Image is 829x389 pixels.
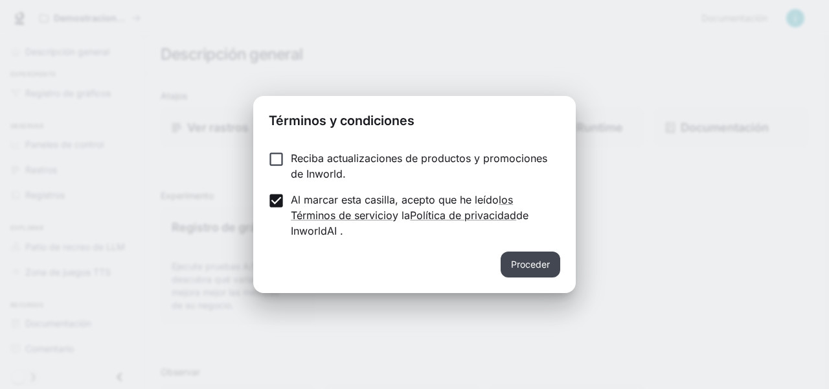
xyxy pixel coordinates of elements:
[269,113,414,128] font: Términos y condiciones
[291,152,547,180] font: Reciba actualizaciones de productos y promociones de Inworld.
[291,193,499,206] font: Al marcar esta casilla, acepto que he leído
[410,209,516,222] a: Política de privacidad
[511,259,550,270] font: Proceder
[392,209,410,222] font: y la
[501,252,560,277] button: Proceder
